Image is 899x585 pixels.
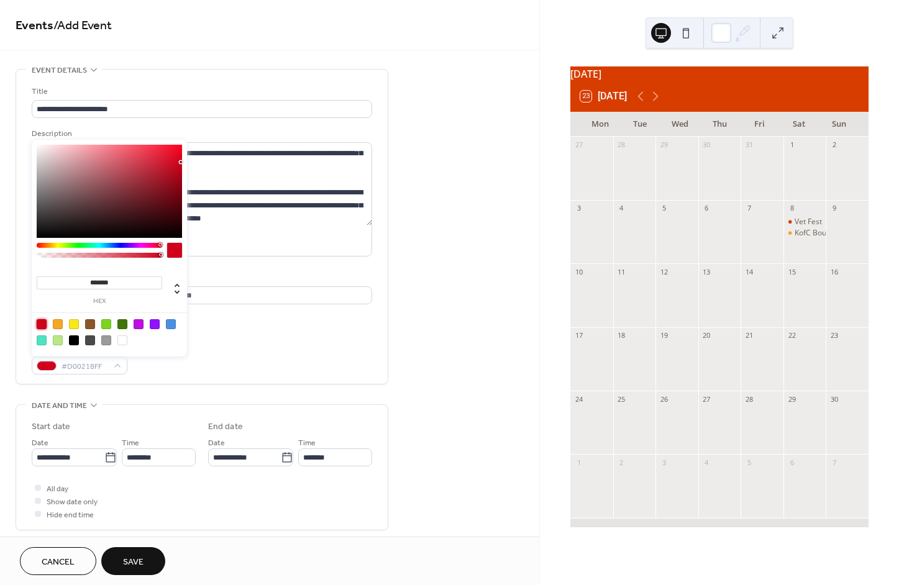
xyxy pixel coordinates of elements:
[659,331,669,340] div: 19
[829,204,839,213] div: 9
[787,458,796,467] div: 6
[787,140,796,150] div: 1
[787,267,796,276] div: 15
[702,204,711,213] div: 6
[117,335,127,345] div: #FFFFFF
[123,556,144,569] span: Save
[42,556,75,569] span: Cancel
[32,399,87,412] span: Date and time
[47,509,94,522] span: Hide end time
[744,204,754,213] div: 7
[819,112,859,137] div: Sun
[744,458,754,467] div: 5
[617,331,626,340] div: 18
[62,360,107,373] span: #D0021BFF
[617,140,626,150] div: 28
[659,140,669,150] div: 29
[574,267,583,276] div: 10
[20,547,96,575] button: Cancel
[32,64,87,77] span: Event details
[32,85,370,98] div: Title
[829,140,839,150] div: 2
[69,319,79,329] div: #F8E71C
[574,458,583,467] div: 1
[659,267,669,276] div: 12
[32,420,70,433] div: Start date
[702,140,711,150] div: 30
[570,66,869,81] div: [DATE]
[744,331,754,340] div: 21
[37,335,47,345] div: #50E3C2
[85,319,95,329] div: #8B572A
[53,14,112,38] span: / Add Event
[32,127,370,140] div: Description
[166,319,176,329] div: #4A90E2
[829,458,839,467] div: 7
[700,112,739,137] div: Thu
[787,204,796,213] div: 8
[37,319,47,329] div: #D0021B
[795,217,822,227] div: Vet Fest
[208,420,243,433] div: End date
[53,319,63,329] div: #F5A623
[101,335,111,345] div: #9B9B9B
[32,437,48,450] span: Date
[617,267,626,276] div: 11
[32,271,370,284] div: Location
[47,496,98,509] span: Show date only
[617,458,626,467] div: 2
[659,394,669,404] div: 26
[617,394,626,404] div: 25
[702,458,711,467] div: 4
[101,319,111,329] div: #7ED321
[298,437,316,450] span: Time
[660,112,700,137] div: Wed
[659,204,669,213] div: 5
[617,204,626,213] div: 4
[744,140,754,150] div: 31
[150,319,160,329] div: #9013FE
[574,204,583,213] div: 3
[574,394,583,404] div: 24
[574,140,583,150] div: 27
[16,14,53,38] a: Events
[134,319,144,329] div: #BD10E0
[702,394,711,404] div: 27
[659,458,669,467] div: 3
[53,335,63,345] div: #B8E986
[787,394,796,404] div: 29
[702,331,711,340] div: 20
[779,112,819,137] div: Sat
[620,112,660,137] div: Tue
[574,331,583,340] div: 17
[829,394,839,404] div: 30
[208,437,225,450] span: Date
[744,267,754,276] div: 14
[37,298,162,305] label: hex
[829,331,839,340] div: 23
[576,88,631,105] button: 23[DATE]
[744,394,754,404] div: 28
[580,112,620,137] div: Mon
[47,483,68,496] span: All day
[69,335,79,345] div: #000000
[702,267,711,276] div: 13
[829,267,839,276] div: 16
[85,335,95,345] div: #4A4A4A
[122,437,139,450] span: Time
[739,112,779,137] div: Fri
[783,228,826,238] div: KofC Bourbon Raffle Charity Event
[783,217,826,227] div: Vet Fest
[787,331,796,340] div: 22
[101,547,165,575] button: Save
[117,319,127,329] div: #417505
